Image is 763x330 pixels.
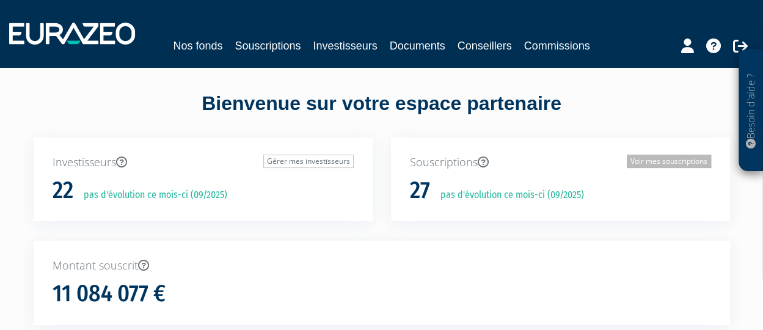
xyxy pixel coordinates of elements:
h1: 27 [410,178,430,204]
div: Bienvenue sur votre espace partenaire [24,90,739,137]
h1: 22 [53,178,73,204]
a: Commissions [524,37,590,54]
p: Montant souscrit [53,258,711,274]
h1: 11 084 077 € [53,281,166,307]
p: pas d'évolution ce mois-ci (09/2025) [75,188,227,202]
a: Gérer mes investisseurs [263,155,354,168]
a: Investisseurs [313,37,377,54]
p: Souscriptions [410,155,711,170]
a: Voir mes souscriptions [627,155,711,168]
a: Documents [390,37,445,54]
p: Besoin d'aide ? [744,56,758,166]
a: Conseillers [458,37,512,54]
a: Nos fonds [173,37,222,54]
a: Souscriptions [235,37,301,54]
p: pas d'évolution ce mois-ci (09/2025) [432,188,584,202]
img: 1732889491-logotype_eurazeo_blanc_rvb.png [9,23,135,45]
p: Investisseurs [53,155,354,170]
